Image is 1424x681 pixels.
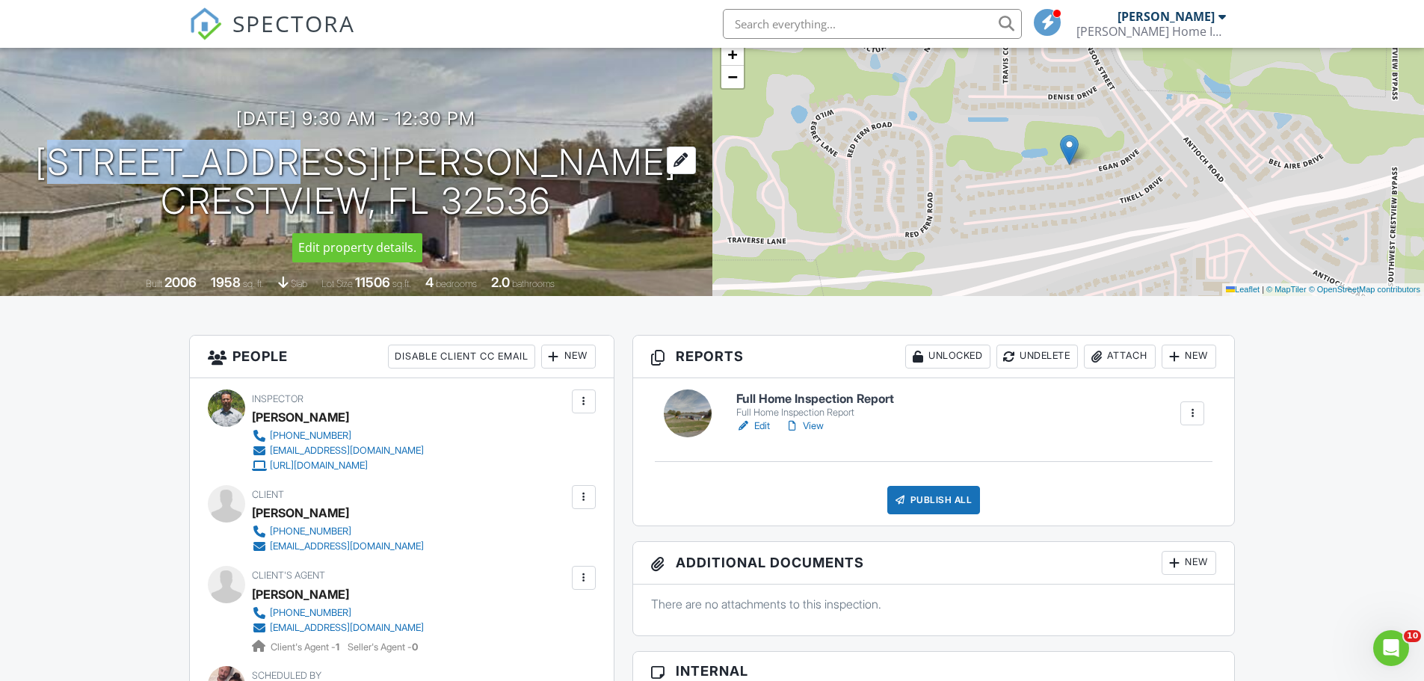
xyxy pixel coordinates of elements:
[291,278,307,289] span: slab
[252,443,424,458] a: [EMAIL_ADDRESS][DOMAIN_NAME]
[164,274,197,290] div: 2006
[252,458,424,473] a: [URL][DOMAIN_NAME]
[651,596,1217,612] p: There are no attachments to this inspection.
[736,419,770,434] a: Edit
[1162,345,1216,369] div: New
[355,274,390,290] div: 11506
[252,428,424,443] a: [PHONE_NUMBER]
[236,108,475,129] h3: [DATE] 9:30 am - 12:30 pm
[252,502,349,524] div: [PERSON_NAME]
[189,7,222,40] img: The Best Home Inspection Software - Spectora
[412,641,418,653] strong: 0
[270,445,424,457] div: [EMAIL_ADDRESS][DOMAIN_NAME]
[211,274,241,290] div: 1958
[785,419,824,434] a: View
[1262,285,1264,294] span: |
[905,345,990,369] div: Unlocked
[721,43,744,66] a: Zoom in
[425,274,434,290] div: 4
[512,278,555,289] span: bathrooms
[252,605,424,620] a: [PHONE_NUMBER]
[1373,630,1409,666] iframe: Intercom live chat
[1162,551,1216,575] div: New
[252,524,424,539] a: [PHONE_NUMBER]
[270,622,424,634] div: [EMAIL_ADDRESS][DOMAIN_NAME]
[887,486,981,514] div: Publish All
[270,430,351,442] div: [PHONE_NUMBER]
[1060,135,1079,165] img: Marker
[1118,9,1215,24] div: [PERSON_NAME]
[252,539,424,554] a: [EMAIL_ADDRESS][DOMAIN_NAME]
[392,278,411,289] span: sq.ft.
[232,7,355,39] span: SPECTORA
[146,278,162,289] span: Built
[189,20,355,52] a: SPECTORA
[736,392,894,419] a: Full Home Inspection Report Full Home Inspection Report
[633,542,1235,585] h3: Additional Documents
[252,393,303,404] span: Inspector
[1076,24,1226,39] div: J. Gregory Home Inspections
[633,336,1235,378] h3: Reports
[388,345,535,369] div: Disable Client CC Email
[252,489,284,500] span: Client
[270,526,351,537] div: [PHONE_NUMBER]
[348,641,418,653] span: Seller's Agent -
[1404,630,1421,642] span: 10
[270,607,351,619] div: [PHONE_NUMBER]
[190,336,614,378] h3: People
[321,278,353,289] span: Lot Size
[1084,345,1156,369] div: Attach
[252,570,325,581] span: Client's Agent
[727,67,737,86] span: −
[35,143,677,222] h1: [STREET_ADDRESS][PERSON_NAME] Crestview, FL 32536
[436,278,477,289] span: bedrooms
[541,345,596,369] div: New
[252,620,424,635] a: [EMAIL_ADDRESS][DOMAIN_NAME]
[336,641,339,653] strong: 1
[736,392,894,406] h6: Full Home Inspection Report
[252,583,349,605] a: [PERSON_NAME]
[491,274,510,290] div: 2.0
[271,641,342,653] span: Client's Agent -
[727,45,737,64] span: +
[243,278,264,289] span: sq. ft.
[721,66,744,88] a: Zoom out
[1309,285,1420,294] a: © OpenStreetMap contributors
[723,9,1022,39] input: Search everything...
[736,407,894,419] div: Full Home Inspection Report
[270,460,368,472] div: [URL][DOMAIN_NAME]
[252,406,349,428] div: [PERSON_NAME]
[252,670,321,681] span: Scheduled By
[996,345,1078,369] div: Undelete
[1226,285,1260,294] a: Leaflet
[270,540,424,552] div: [EMAIL_ADDRESS][DOMAIN_NAME]
[1266,285,1307,294] a: © MapTiler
